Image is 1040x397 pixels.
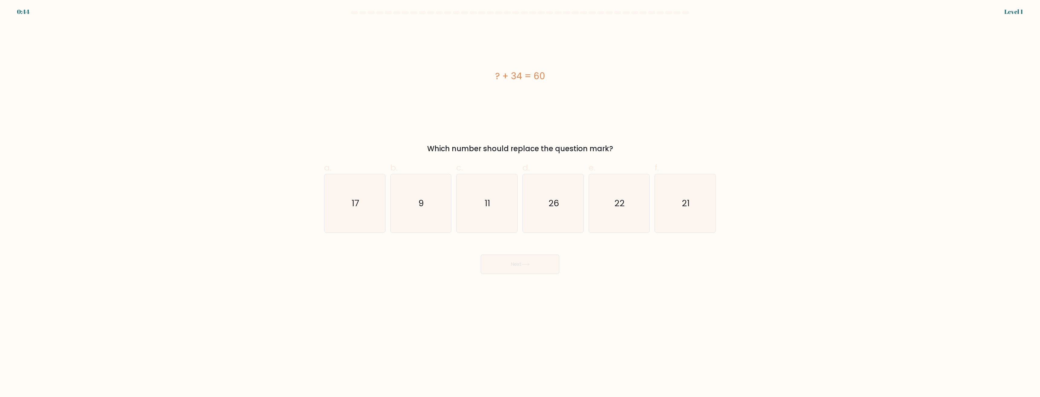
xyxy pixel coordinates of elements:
span: d. [522,162,530,174]
span: f. [655,162,659,174]
text: 17 [352,197,359,210]
div: ? + 34 = 60 [324,69,716,83]
div: Level 1 [1004,7,1023,16]
span: b. [390,162,398,174]
text: 21 [682,197,690,210]
text: 9 [419,197,424,210]
span: c. [456,162,463,174]
text: 26 [548,197,559,210]
div: Which number should replace the question mark? [328,143,712,154]
text: 11 [485,197,490,210]
button: Next [481,255,559,274]
span: a. [324,162,331,174]
div: 0:44 [17,7,30,16]
span: e. [589,162,595,174]
text: 22 [615,197,625,210]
